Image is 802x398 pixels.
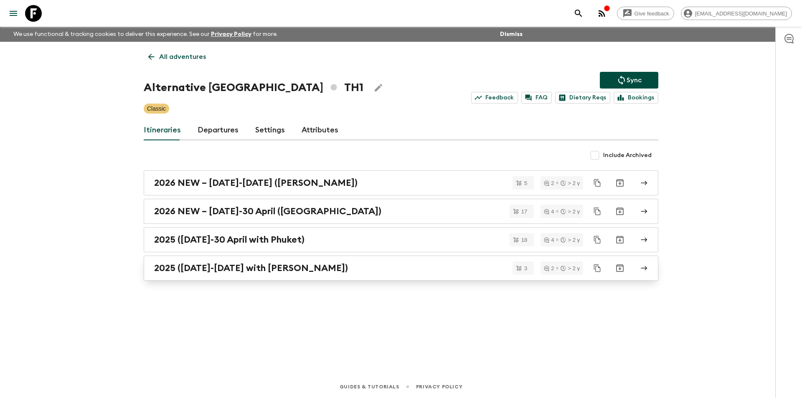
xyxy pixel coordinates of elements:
[561,209,580,214] div: > 2 y
[570,5,587,22] button: search adventures
[471,92,518,104] a: Feedback
[590,204,605,219] button: Duplicate
[544,180,554,186] div: 2
[681,7,792,20] div: [EMAIL_ADDRESS][DOMAIN_NAME]
[516,237,532,243] span: 18
[416,382,462,391] a: Privacy Policy
[144,48,211,65] a: All adventures
[690,10,792,17] span: [EMAIL_ADDRESS][DOMAIN_NAME]
[144,170,658,195] a: 2026 NEW – [DATE]-[DATE] ([PERSON_NAME])
[144,120,181,140] a: Itineraries
[144,199,658,224] a: 2026 NEW – [DATE]-30 April ([GEOGRAPHIC_DATA])
[154,206,381,217] h2: 2026 NEW – [DATE]-30 April ([GEOGRAPHIC_DATA])
[590,261,605,276] button: Duplicate
[144,79,363,96] h1: Alternative [GEOGRAPHIC_DATA] TH1
[144,227,658,252] a: 2025 ([DATE]-30 April with Phuket)
[154,234,305,245] h2: 2025 ([DATE]-30 April with Phuket)
[612,260,628,276] button: Archive
[211,31,251,37] a: Privacy Policy
[617,7,674,20] a: Give feedback
[614,92,658,104] a: Bookings
[255,120,285,140] a: Settings
[590,175,605,190] button: Duplicate
[612,175,628,191] button: Archive
[561,237,580,243] div: > 2 y
[5,5,22,22] button: menu
[561,180,580,186] div: > 2 y
[612,203,628,220] button: Archive
[147,104,166,113] p: Classic
[590,232,605,247] button: Duplicate
[627,75,642,85] p: Sync
[159,52,206,62] p: All adventures
[612,231,628,248] button: Archive
[498,28,525,40] button: Dismiss
[154,263,348,274] h2: 2025 ([DATE]-[DATE] with [PERSON_NAME])
[144,256,658,281] a: 2025 ([DATE]-[DATE] with [PERSON_NAME])
[630,10,674,17] span: Give feedback
[544,237,554,243] div: 4
[302,120,338,140] a: Attributes
[519,266,532,271] span: 3
[555,92,610,104] a: Dietary Reqs
[340,382,399,391] a: Guides & Tutorials
[544,266,554,271] div: 2
[521,92,552,104] a: FAQ
[198,120,239,140] a: Departures
[10,27,281,42] p: We use functional & tracking cookies to deliver this experience. See our for more.
[516,209,532,214] span: 17
[154,177,358,188] h2: 2026 NEW – [DATE]-[DATE] ([PERSON_NAME])
[519,180,532,186] span: 5
[544,209,554,214] div: 4
[600,72,658,89] button: Sync adventure departures to the booking engine
[561,266,580,271] div: > 2 y
[370,79,387,96] button: Edit Adventure Title
[603,151,652,160] span: Include Archived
